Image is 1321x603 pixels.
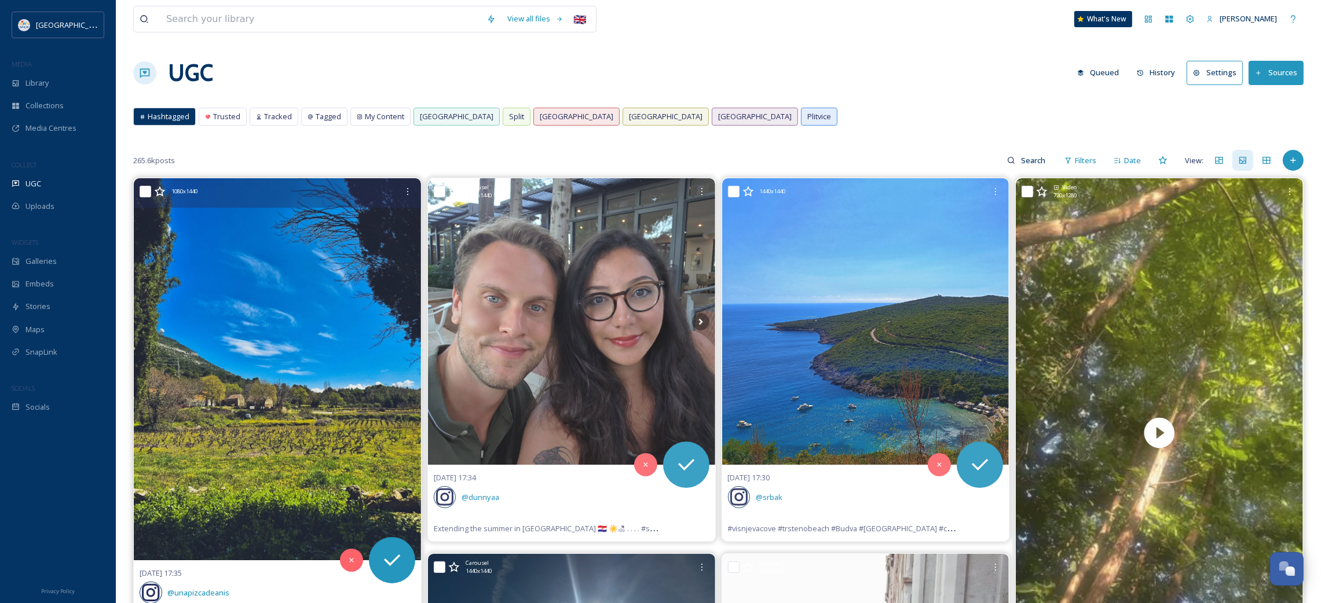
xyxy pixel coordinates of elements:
[466,183,489,192] span: Carousel
[760,567,786,575] span: 1440 x 1920
[1071,61,1125,84] button: Queued
[629,111,702,122] span: [GEOGRAPHIC_DATA]
[466,559,489,567] span: Carousel
[1249,61,1304,84] button: Sources
[1270,552,1304,586] button: Open Chat
[434,472,476,483] span: [DATE] 17:34
[1131,61,1187,84] a: History
[1053,192,1077,200] span: 720 x 1280
[760,187,786,196] span: 1440 x 1440
[1187,61,1249,84] a: Settings
[148,111,189,122] span: Hashtagged
[213,111,240,122] span: Trusted
[25,301,50,312] span: Stories
[722,178,1009,465] img: #visnjevacove #trstenobeach #Budva #Montenegro #crnagora #Adriaticsea #bluesky #seabeach
[19,19,30,31] img: HTZ_logo_EN.svg
[171,187,197,196] span: 1080 x 1440
[25,201,54,212] span: Uploads
[36,19,109,30] span: [GEOGRAPHIC_DATA]
[25,123,76,134] span: Media Centres
[1220,13,1277,24] span: [PERSON_NAME]
[1015,149,1053,172] input: Search
[1187,61,1243,84] button: Settings
[1071,61,1131,84] a: Queued
[134,178,421,561] img: Postales que recordaré toda mi vida 🇭🇷 #croatia #croazia #croatiatravel #crostagram #visitcroatia...
[12,60,32,68] span: MEDIA
[168,56,213,90] a: UGC
[12,384,35,392] span: SOCIALS
[1131,61,1181,84] button: History
[1124,155,1141,166] span: Date
[365,111,404,122] span: My Content
[569,9,590,30] div: 🇬🇧
[807,111,831,122] span: Plitvice
[728,472,770,483] span: [DATE] 17:30
[718,111,792,122] span: [GEOGRAPHIC_DATA]
[264,111,292,122] span: Tracked
[728,523,1093,534] span: #visnjevacove #trstenobeach #Budva #[GEOGRAPHIC_DATA] #crnagora #Adriaticsea #bluesky #seabeach
[1062,183,1077,192] span: Video
[25,78,49,89] span: Library
[502,8,569,30] a: View all files
[1074,11,1132,27] a: What's New
[756,492,782,502] span: @ srbak
[25,402,50,413] span: Socials
[760,559,783,567] span: Carousel
[25,347,57,358] span: SnapLink
[540,111,613,122] span: [GEOGRAPHIC_DATA]
[1201,8,1283,30] a: [PERSON_NAME]
[25,324,45,335] span: Maps
[509,111,524,122] span: Split
[1075,155,1096,166] span: Filters
[12,238,38,247] span: WIDGETS
[1185,155,1203,166] span: View:
[133,155,175,166] span: 265.6k posts
[41,583,75,597] a: Privacy Policy
[140,568,182,578] span: [DATE] 17:35
[168,587,230,598] span: @ unapizcadeanis
[420,111,493,122] span: [GEOGRAPHIC_DATA]
[160,6,481,32] input: Search your library
[41,587,75,595] span: Privacy Policy
[316,111,341,122] span: Tagged
[428,178,715,465] img: Extending the summer in Croatia 🇭🇷 ☀️🏖 . . . . #summer #summervibes☀️ #croatia #island #brac #isl...
[466,192,492,200] span: 1440 x 1440
[25,178,41,189] span: UGC
[25,278,54,289] span: Embeds
[12,160,36,169] span: COLLECT
[466,567,492,575] span: 1440 x 1440
[25,100,64,111] span: Collections
[25,256,57,267] span: Galleries
[462,492,499,502] span: @ dunnyaa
